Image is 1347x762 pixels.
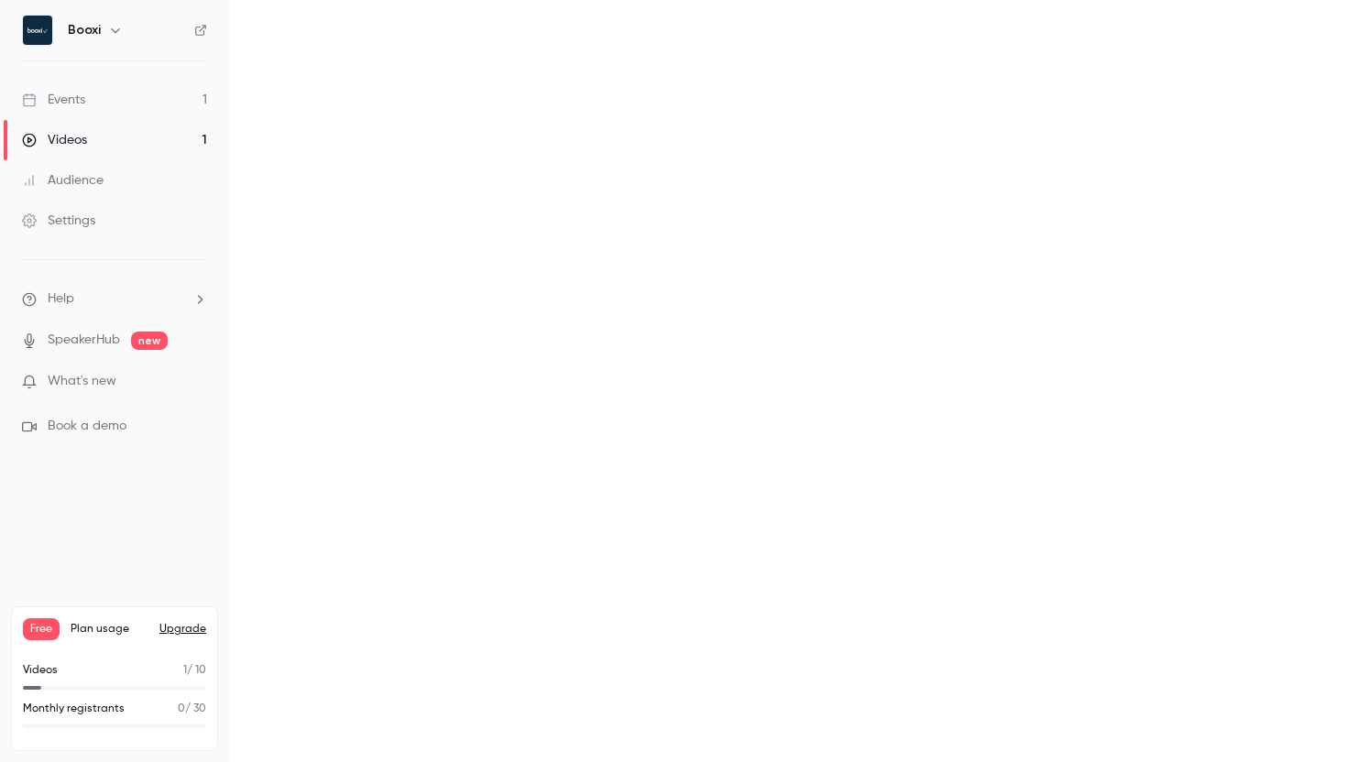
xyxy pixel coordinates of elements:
div: Events [22,91,85,109]
img: Booxi [23,16,52,45]
li: help-dropdown-opener [22,289,207,309]
span: 1 [183,665,187,676]
p: Monthly registrants [23,701,125,717]
span: Help [48,289,74,309]
button: Upgrade [159,622,206,637]
div: Settings [22,212,95,230]
span: 0 [178,703,185,714]
p: / 10 [183,662,206,679]
div: Videos [22,131,87,149]
div: Audience [22,171,104,190]
span: Free [23,618,60,640]
span: What's new [48,372,116,391]
span: new [131,332,168,350]
a: SpeakerHub [48,331,120,350]
span: Book a demo [48,417,126,436]
span: Plan usage [71,622,148,637]
p: / 30 [178,701,206,717]
p: Videos [23,662,58,679]
h6: Booxi [68,21,101,39]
